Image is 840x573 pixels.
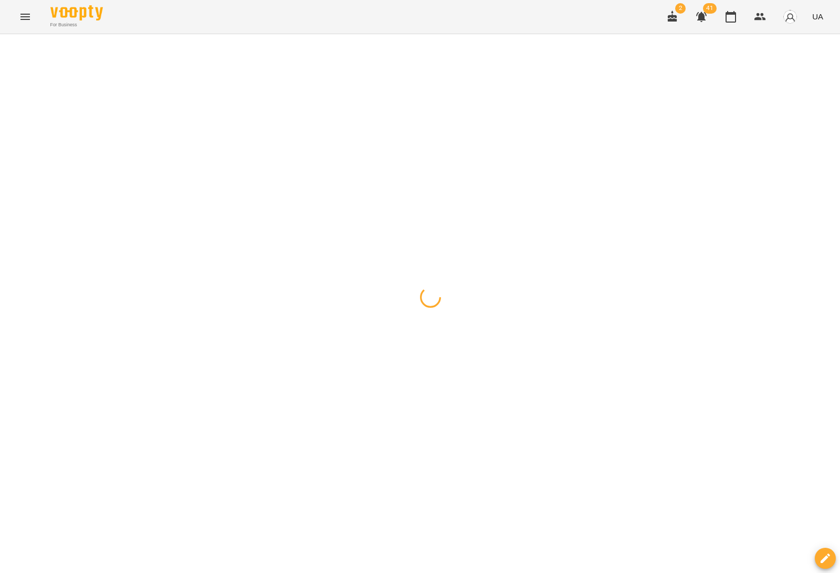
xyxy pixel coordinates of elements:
[50,5,103,20] img: Voopty Logo
[675,3,686,14] span: 2
[783,9,797,24] img: avatar_s.png
[50,22,103,28] span: For Business
[808,7,827,26] button: UA
[13,4,38,29] button: Menu
[703,3,717,14] span: 41
[812,11,823,22] span: UA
